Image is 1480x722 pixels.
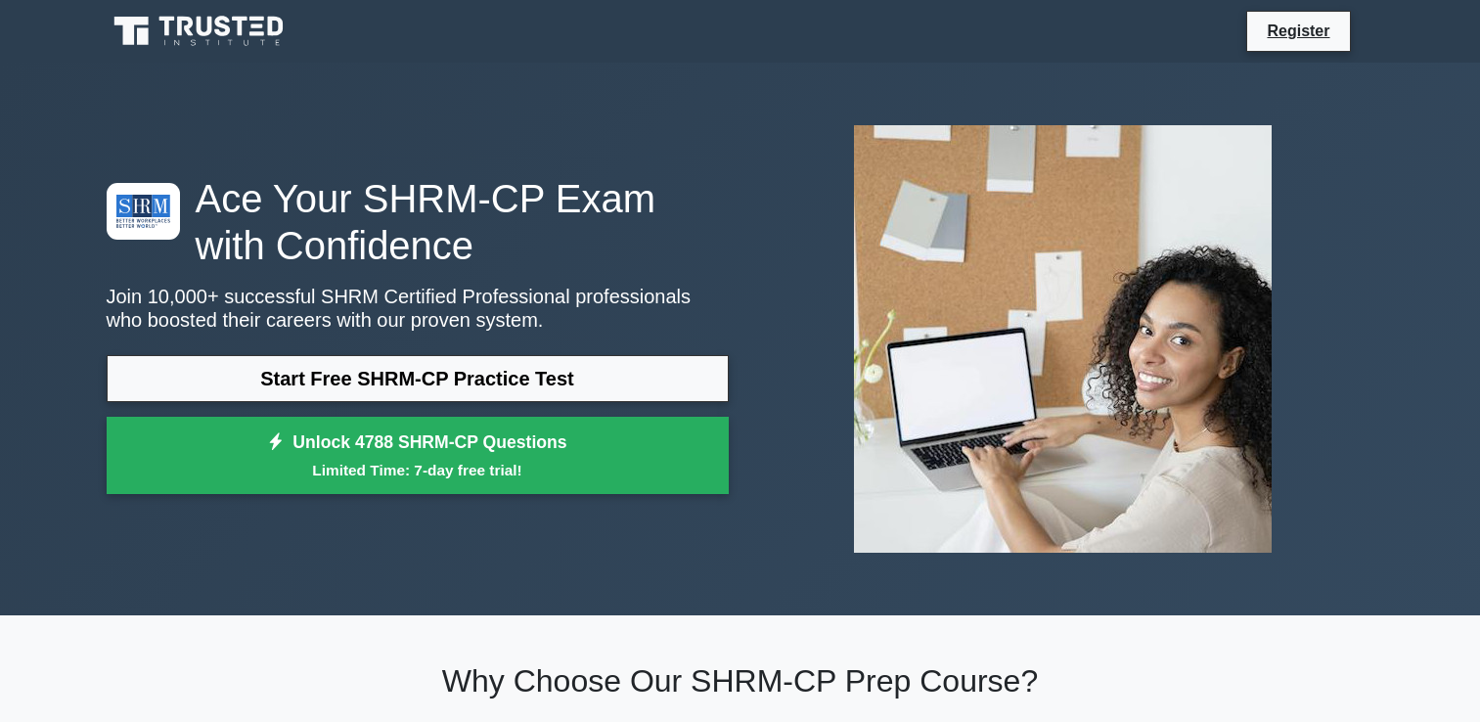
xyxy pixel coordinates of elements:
[131,459,704,481] small: Limited Time: 7-day free trial!
[107,662,1374,699] h2: Why Choose Our SHRM-CP Prep Course?
[107,285,729,332] p: Join 10,000+ successful SHRM Certified Professional professionals who boosted their careers with ...
[107,175,729,269] h1: Ace Your SHRM-CP Exam with Confidence
[107,417,729,495] a: Unlock 4788 SHRM-CP QuestionsLimited Time: 7-day free trial!
[107,355,729,402] a: Start Free SHRM-CP Practice Test
[1255,19,1341,43] a: Register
